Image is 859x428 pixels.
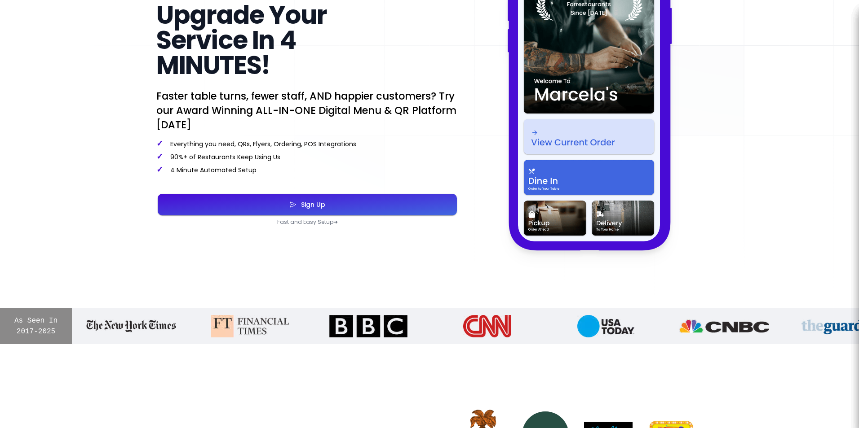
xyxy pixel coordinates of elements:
[297,201,325,208] div: Sign Up
[156,89,458,132] p: Faster table turns, fewer staff, AND happier customers? Try our Award Winning ALL-IN-ONE Digital ...
[156,218,458,226] p: Fast and Easy Setup ➜
[156,151,163,162] span: ✓
[156,152,458,162] p: 90%+ of Restaurants Keep Using Us
[156,165,458,175] p: 4 Minute Automated Setup
[156,138,163,149] span: ✓
[156,139,458,148] p: Everything you need, QRs, Flyers, Ordering, POS Integrations
[156,164,163,175] span: ✓
[158,194,457,215] button: Sign Up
